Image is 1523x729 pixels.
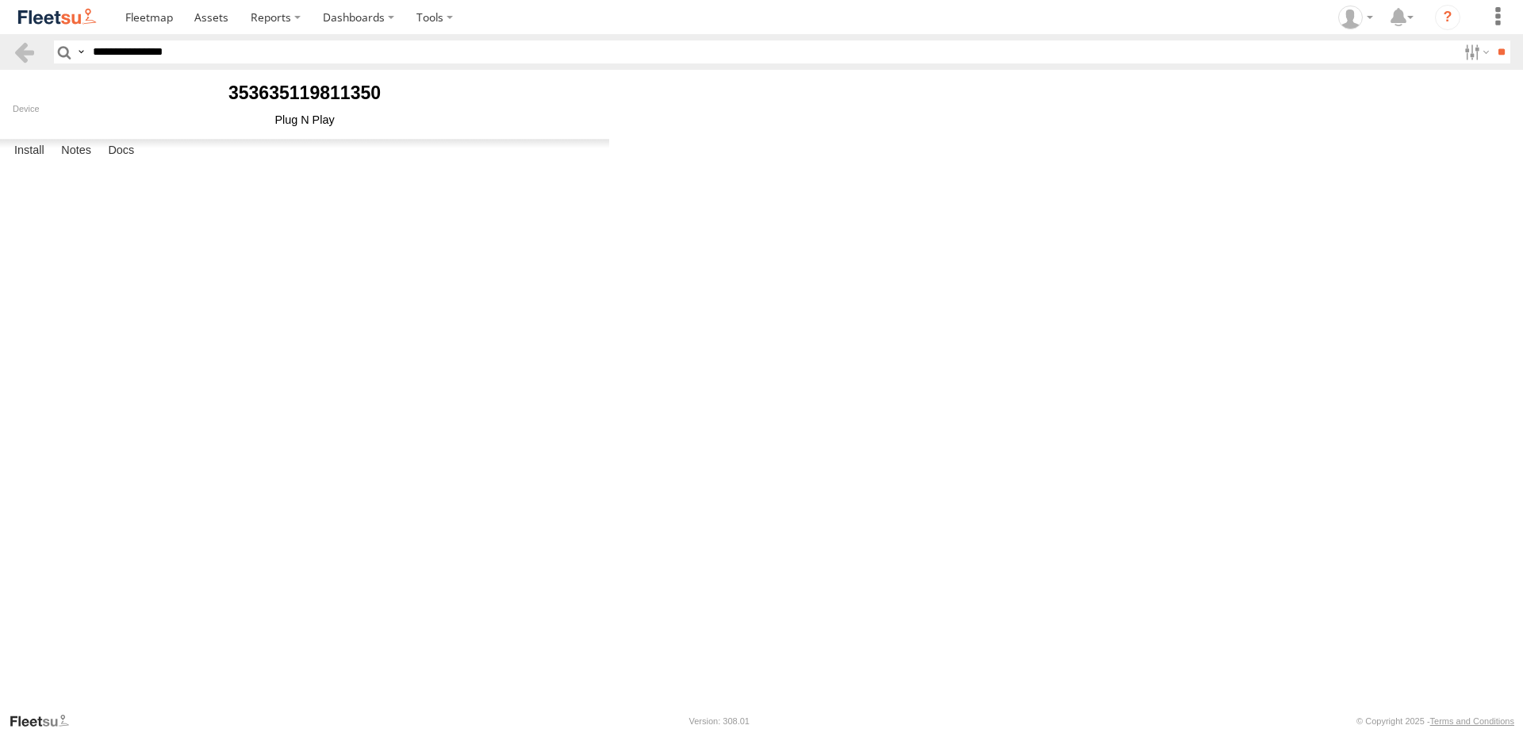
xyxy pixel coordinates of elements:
label: Install [6,140,52,162]
a: Back to previous Page [13,40,36,63]
img: fleetsu-logo-horizontal.svg [16,6,98,28]
label: Search Query [75,40,87,63]
a: Terms and Conditions [1430,716,1514,726]
label: Notes [53,140,99,162]
div: © Copyright 2025 - [1356,716,1514,726]
a: Visit our Website [9,713,82,729]
div: Device [13,104,597,113]
b: 353635119811350 [228,82,381,103]
div: Plug N Play [13,113,597,126]
div: Version: 308.01 [689,716,750,726]
label: Search Filter Options [1458,40,1492,63]
i: ? [1435,5,1460,30]
label: Docs [100,140,142,162]
div: Muhammad Babar Raza [1333,6,1379,29]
